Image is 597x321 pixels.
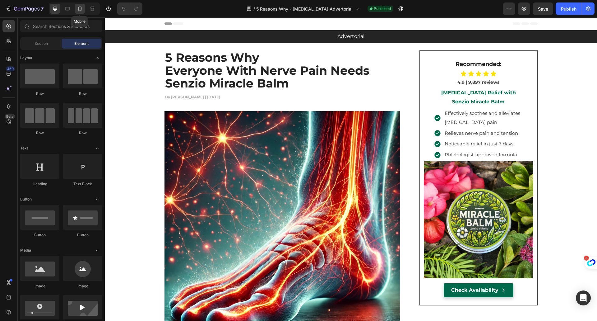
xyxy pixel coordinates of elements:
[320,61,428,69] p: 4.9 | 9,897 reviews
[92,53,102,63] span: Toggle open
[20,232,59,238] div: Button
[339,266,409,280] a: Check Availability
[533,2,553,15] button: Save
[336,72,411,78] strong: [MEDICAL_DATA] Relief with
[63,91,102,97] div: Row
[256,6,353,12] span: 5 Reasons Why - [MEDICAL_DATA] Advertorial
[117,2,142,15] div: Undo/Redo
[92,245,102,255] span: Toggle open
[20,55,32,61] span: Layout
[63,283,102,289] div: Image
[92,143,102,153] span: Toggle open
[20,130,59,136] div: Row
[5,114,15,119] div: Beta
[20,196,32,202] span: Button
[63,232,102,238] div: Button
[20,181,59,187] div: Heading
[340,93,415,108] span: Effectively soothes and alleviates [MEDICAL_DATA] pain
[20,20,102,32] input: Search Sections & Elements
[340,113,413,119] span: Relieves nerve pain and tension
[253,6,255,12] span: /
[319,144,428,261] img: Alt Image
[346,268,394,277] p: Check Availability
[538,6,548,12] span: Save
[576,290,591,305] div: Open Intercom Messenger
[2,2,46,15] button: 7
[20,145,28,151] span: Text
[20,248,31,253] span: Media
[347,81,400,87] strong: Senzio Miracle Balm
[20,283,59,289] div: Image
[340,123,409,129] span: Noticeable relief in just 7 days
[92,194,102,204] span: Toggle open
[20,91,59,97] div: Row
[63,130,102,136] div: Row
[556,2,582,15] button: Publish
[340,134,412,140] span: Phlebologist-approved formula
[105,17,597,321] iframe: Design area
[6,66,15,71] div: 450
[74,41,89,46] span: Element
[320,42,428,52] p: Recommended:
[561,6,576,12] div: Publish
[63,181,102,187] div: Text Block
[41,5,44,12] p: 7
[374,6,391,12] span: Published
[35,41,48,46] span: Section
